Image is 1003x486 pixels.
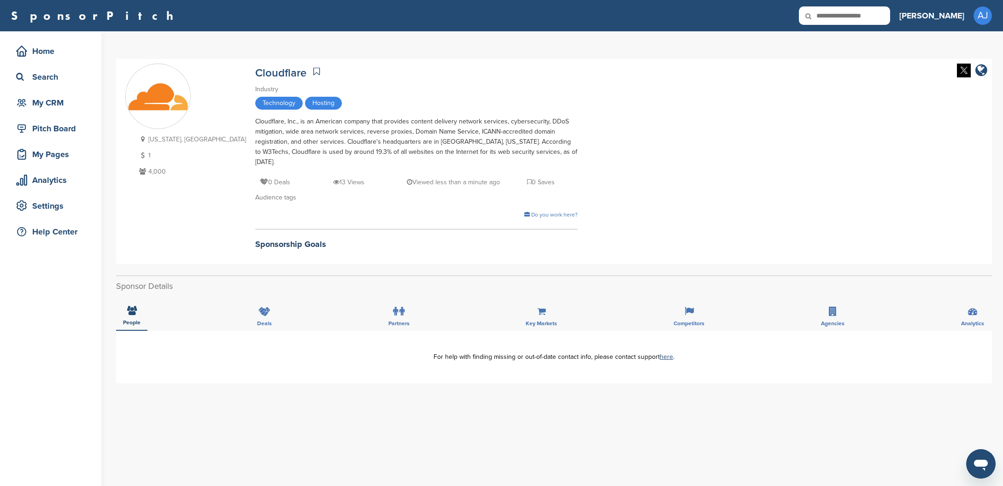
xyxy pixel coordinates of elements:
span: Technology [255,97,303,110]
div: Settings [14,198,92,214]
img: Twitter white [957,64,971,77]
div: Help Center [14,223,92,240]
h2: Sponsorship Goals [255,238,578,251]
p: Viewed less than a minute ago [407,176,500,188]
span: Deals [257,321,272,326]
span: Do you work here? [531,211,578,218]
p: [US_STATE], [GEOGRAPHIC_DATA] [137,134,246,145]
a: Cloudflare [255,66,306,80]
a: Analytics [9,170,92,191]
span: Hosting [305,97,342,110]
div: Industry [255,84,578,94]
img: Sponsorpitch & Cloudflare [126,64,190,129]
a: SponsorPitch [11,10,179,22]
a: Help Center [9,221,92,242]
a: [PERSON_NAME] [899,6,964,26]
iframe: Button to launch messaging window [966,449,996,479]
div: Pitch Board [14,120,92,137]
div: Audience tags [255,193,578,203]
span: Key Markets [526,321,557,326]
a: company link [975,64,987,79]
div: Cloudflare, Inc., is an American company that provides content delivery network services, cyberse... [255,117,578,167]
a: My CRM [9,92,92,113]
div: Home [14,43,92,59]
a: Home [9,41,92,62]
h2: Sponsor Details [116,280,992,293]
p: 13 Views [333,176,364,188]
p: 1 [137,150,246,161]
p: 0 Saves [527,176,555,188]
div: For help with finding missing or out-of-date contact info, please contact support . [130,354,978,360]
a: Do you work here? [524,211,578,218]
span: Analytics [961,321,984,326]
span: Partners [388,321,410,326]
p: 4,000 [137,166,246,177]
a: here [660,353,673,361]
span: People [123,320,141,325]
a: Pitch Board [9,118,92,139]
a: Search [9,66,92,88]
span: Agencies [821,321,845,326]
div: My Pages [14,146,92,163]
a: My Pages [9,144,92,165]
div: Search [14,69,92,85]
div: My CRM [14,94,92,111]
span: Competitors [674,321,704,326]
span: AJ [974,6,992,25]
h3: [PERSON_NAME] [899,9,964,22]
div: Analytics [14,172,92,188]
a: Settings [9,195,92,217]
p: 0 Deals [260,176,290,188]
